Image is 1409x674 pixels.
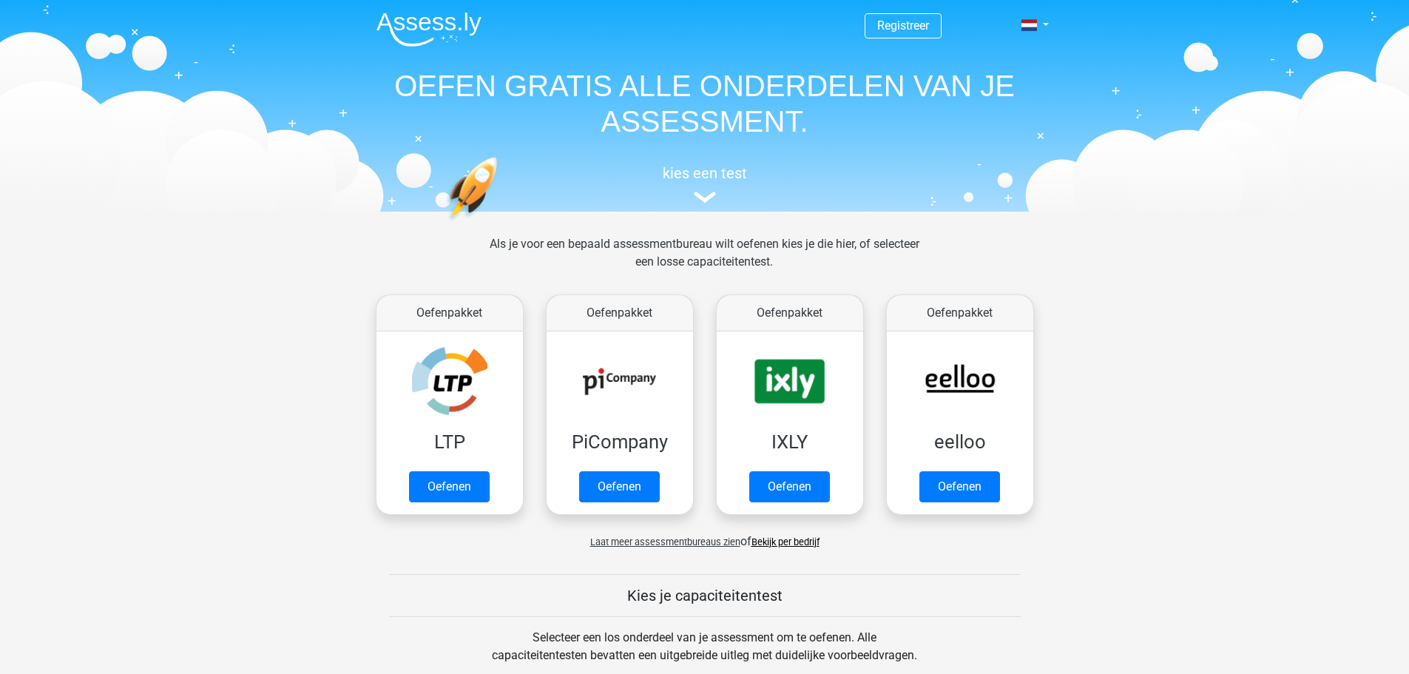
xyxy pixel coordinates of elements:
[376,12,482,47] img: Assessly
[919,471,1000,502] a: Oefenen
[389,587,1021,604] h5: Kies je capaciteitentest
[365,521,1045,550] div: of
[409,471,490,502] a: Oefenen
[365,164,1045,203] a: kies een test
[590,536,740,547] span: Laat meer assessmentbureaus zien
[365,68,1045,139] h1: OEFEN GRATIS ALLE ONDERDELEN VAN JE ASSESSMENT.
[749,471,830,502] a: Oefenen
[478,235,931,289] div: Als je voor een bepaald assessmentbureau wilt oefenen kies je die hier, of selecteer een losse ca...
[877,18,929,33] a: Registreer
[694,192,716,203] img: assessment
[751,536,820,547] a: Bekijk per bedrijf
[446,157,555,291] img: oefenen
[365,164,1045,182] h5: kies een test
[579,471,660,502] a: Oefenen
